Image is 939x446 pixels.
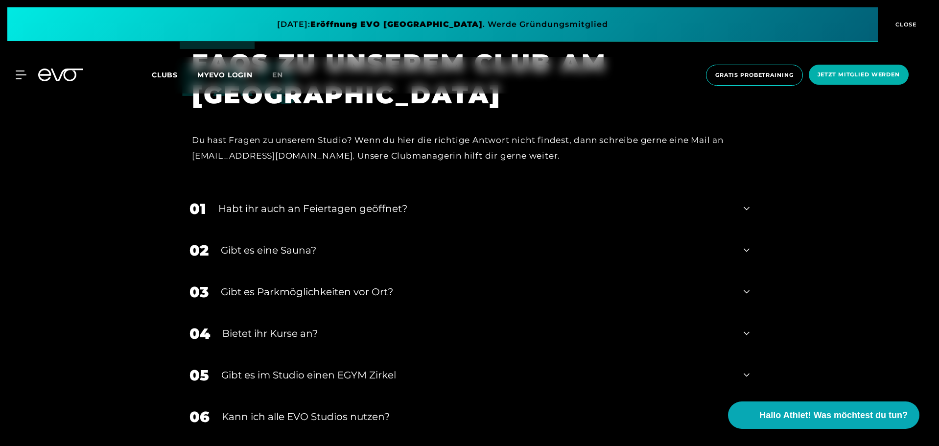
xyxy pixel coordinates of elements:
span: en [272,70,283,79]
a: Jetzt Mitglied werden [806,65,912,86]
div: 04 [189,323,210,345]
button: Hallo Athlet! Was möchtest du tun? [728,401,919,429]
div: Bietet ihr Kurse an? [222,326,731,341]
span: Jetzt Mitglied werden [818,70,900,79]
div: 02 [189,239,209,261]
div: Gibt es im Studio einen EGYM Zirkel [221,368,731,382]
div: 01 [189,198,206,220]
span: Clubs [152,70,178,79]
div: Du hast Fragen zu unserem Studio? Wenn du hier die richtige Antwort nicht findest, dann schreibe ... [192,132,735,164]
div: Gibt es eine Sauna? [221,243,731,258]
a: Clubs [152,70,197,79]
div: 06 [189,406,210,428]
div: Habt ihr auch an Feiertagen geöffnet? [218,201,731,216]
span: Hallo Athlet! Was möchtest du tun? [759,409,908,422]
span: CLOSE [893,20,917,29]
a: Gratis Probetraining [703,65,806,86]
div: 03 [189,281,209,303]
div: Gibt es Parkmöglichkeiten vor Ort? [221,284,731,299]
button: CLOSE [878,7,932,42]
a: en [272,70,295,81]
span: Gratis Probetraining [715,71,794,79]
a: MYEVO LOGIN [197,70,253,79]
div: Kann ich alle EVO Studios nutzen? [222,409,731,424]
div: 05 [189,364,209,386]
